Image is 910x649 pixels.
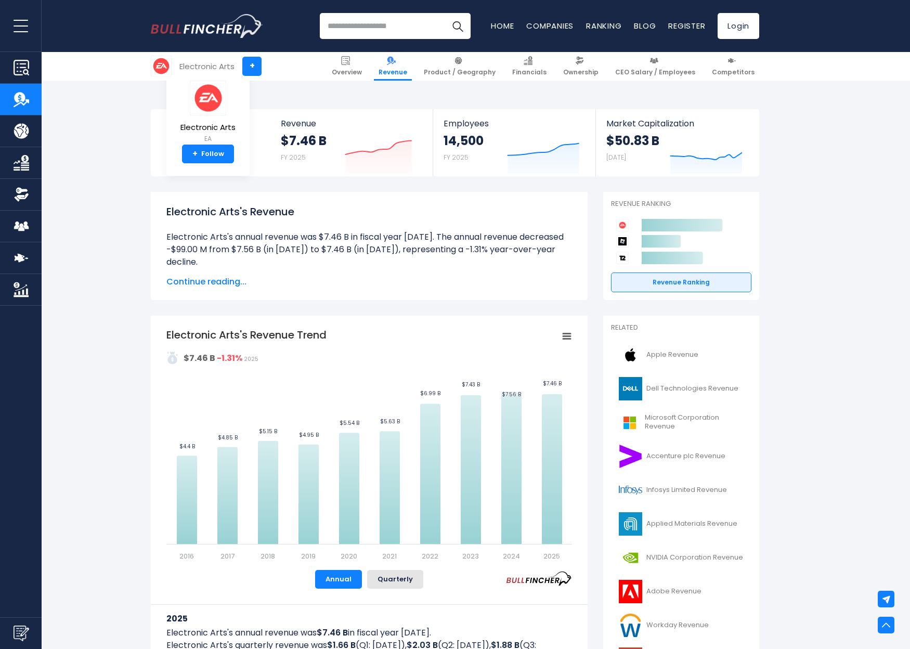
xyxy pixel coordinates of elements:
a: Go to homepage [151,14,263,38]
text: 2017 [220,551,235,561]
img: DELL logo [617,377,643,400]
a: + [242,57,262,76]
span: Competitors [712,68,755,76]
strong: $7.46 B [281,133,327,149]
small: FY 2025 [281,153,306,162]
img: Bullfincher logo [151,14,263,38]
a: Workday Revenue [611,611,751,640]
a: Adobe Revenue [611,577,751,606]
a: Overview [327,52,367,81]
span: Financials [512,68,547,76]
h3: 2025 [166,612,572,625]
text: $4.4 B [179,443,195,450]
a: Register [668,20,705,31]
span: Continue reading... [166,276,572,288]
img: ACN logo [617,445,643,468]
a: CEO Salary / Employees [610,52,700,81]
a: Infosys Limited Revenue [611,476,751,504]
button: Search [445,13,471,39]
span: Product / Geography [424,68,496,76]
a: Financials [508,52,551,81]
img: AAPL logo [617,343,643,367]
strong: $50.83 B [606,133,659,149]
a: Competitors [707,52,759,81]
img: WDAY logo [617,614,643,637]
strong: -1.31% [217,352,242,364]
a: Microsoft Corporation Revenue [611,408,751,437]
a: Electronic Arts EA [180,80,236,145]
a: Revenue $7.46 B FY 2025 [270,109,433,176]
a: Companies [526,20,574,31]
img: Electronic Arts competitors logo [616,219,629,231]
small: EA [180,134,236,144]
text: 2025 [543,551,560,561]
a: Product / Geography [419,52,500,81]
div: Electronic Arts [179,60,235,72]
p: Related [611,323,751,332]
button: Annual [315,570,362,589]
img: MSFT logo [617,411,642,434]
text: 2021 [382,551,397,561]
img: Take-Two Interactive Software competitors logo [616,252,629,264]
a: Revenue [374,52,412,81]
svg: Electronic Arts's Revenue Trend [166,328,572,562]
a: Dell Technologies Revenue [611,374,751,403]
p: Revenue Ranking [611,200,751,209]
a: Employees 14,500 FY 2025 [433,109,595,176]
li: Electronic Arts's annual revenue was $7.46 B in fiscal year [DATE]. The annual revenue decreased ... [166,231,572,268]
tspan: Electronic Arts's Revenue Trend [166,328,327,342]
span: CEO Salary / Employees [615,68,695,76]
span: Electronic Arts [180,123,236,132]
strong: 14,500 [444,133,484,149]
a: NVIDIA Corporation Revenue [611,543,751,572]
h1: Electronic Arts's Revenue [166,204,572,219]
text: 2018 [261,551,275,561]
img: INFY logo [617,478,643,502]
a: Ranking [586,20,621,31]
img: EA logo [151,56,171,76]
a: Applied Materials Revenue [611,510,751,538]
b: $7.46 B [317,627,348,639]
text: $7.46 B [543,380,562,387]
text: 2023 [462,551,479,561]
span: Ownership [563,68,599,76]
img: addasd [166,352,179,364]
a: Home [491,20,514,31]
a: Apple Revenue [611,341,751,369]
text: $6.99 B [420,390,440,397]
button: Quarterly [367,570,423,589]
text: $5.15 B [259,427,277,435]
img: Roblox Corporation competitors logo [616,235,629,248]
a: Blog [634,20,656,31]
text: 2024 [503,551,520,561]
p: Electronic Arts's annual revenue was in fiscal year [DATE]. [166,627,572,639]
text: $4.95 B [299,431,319,439]
span: Employees [444,119,584,128]
img: AMAT logo [617,512,643,536]
a: Login [718,13,759,39]
text: 2020 [341,551,357,561]
img: ADBE logo [617,580,643,603]
strong: + [192,149,198,159]
strong: $7.46 B [184,352,215,364]
a: Market Capitalization $50.83 B [DATE] [596,109,758,176]
a: Ownership [558,52,603,81]
img: Ownership [14,187,29,202]
small: [DATE] [606,153,626,162]
text: 2019 [301,551,316,561]
text: $5.63 B [380,418,400,425]
a: Revenue Ranking [611,272,751,292]
a: +Follow [182,145,234,163]
span: Revenue [281,119,423,128]
text: 2016 [179,551,194,561]
span: Market Capitalization [606,119,748,128]
text: $7.43 B [462,381,480,388]
span: Overview [332,68,362,76]
a: Accenture plc Revenue [611,442,751,471]
text: 2022 [422,551,438,561]
span: 2025 [244,355,258,363]
text: $4.85 B [218,434,238,442]
text: $7.56 B [502,391,521,398]
img: EA logo [190,81,226,115]
small: FY 2025 [444,153,469,162]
